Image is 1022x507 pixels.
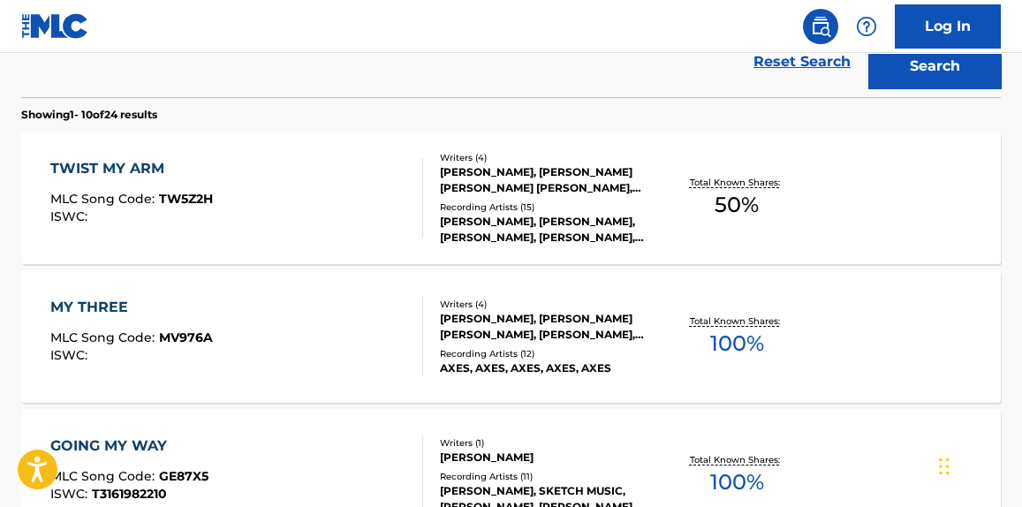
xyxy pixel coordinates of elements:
div: Recording Artists ( 12 ) [440,347,655,360]
span: ISWC : [50,347,92,363]
img: search [810,16,831,37]
span: ISWC : [50,208,92,224]
img: MLC Logo [21,13,89,39]
span: GE87X5 [159,468,208,484]
span: ISWC : [50,486,92,502]
div: [PERSON_NAME], [PERSON_NAME], [PERSON_NAME], [PERSON_NAME], [PERSON_NAME] [440,214,655,246]
span: MLC Song Code : [50,329,159,345]
div: Help [849,9,884,44]
div: GOING MY WAY [50,435,208,457]
div: Recording Artists ( 11 ) [440,470,655,483]
div: Writers ( 4 ) [440,151,655,164]
div: Writers ( 4 ) [440,298,655,311]
a: Public Search [803,9,838,44]
a: Reset Search [745,42,859,81]
span: TW5Z2H [159,191,213,207]
span: T3161982210 [92,486,167,502]
p: Showing 1 - 10 of 24 results [21,107,157,123]
div: TWIST MY ARM [50,158,213,179]
a: TWIST MY ARMMLC Song Code:TW5Z2HISWC:Writers (4)[PERSON_NAME], [PERSON_NAME] [PERSON_NAME] [PERSO... [21,132,1001,264]
a: MY THREEMLC Song Code:MV976AISWC:Writers (4)[PERSON_NAME], [PERSON_NAME] [PERSON_NAME], [PERSON_N... [21,270,1001,403]
a: Log In [895,4,1001,49]
p: Total Known Shares: [690,314,784,328]
div: [PERSON_NAME], [PERSON_NAME] [PERSON_NAME] [PERSON_NAME], [PERSON_NAME] [440,164,655,196]
span: MV976A [159,329,213,345]
span: 50 % [715,189,759,221]
span: MLC Song Code : [50,191,159,207]
span: 100 % [710,466,764,498]
div: AXES, AXES, AXES, AXES, AXES [440,360,655,376]
div: Writers ( 1 ) [440,436,655,450]
div: Recording Artists ( 15 ) [440,201,655,214]
iframe: Chat Widget [934,422,1022,507]
p: Total Known Shares: [690,453,784,466]
img: help [856,16,877,37]
button: Search [868,44,1001,88]
span: 100 % [710,328,764,359]
div: [PERSON_NAME] [440,450,655,465]
p: Total Known Shares: [690,176,784,189]
div: MY THREE [50,297,213,318]
div: Drag [939,440,950,493]
span: MLC Song Code : [50,468,159,484]
div: [PERSON_NAME], [PERSON_NAME] [PERSON_NAME], [PERSON_NAME], [PERSON_NAME] [440,311,655,343]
